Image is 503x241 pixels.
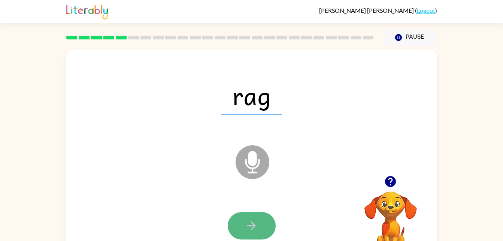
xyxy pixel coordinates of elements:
[383,29,437,46] button: Pause
[417,7,435,14] a: Logout
[319,7,437,14] div: ( )
[319,7,415,14] span: [PERSON_NAME] [PERSON_NAME]
[66,3,108,20] img: Literably
[221,76,282,115] span: rag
